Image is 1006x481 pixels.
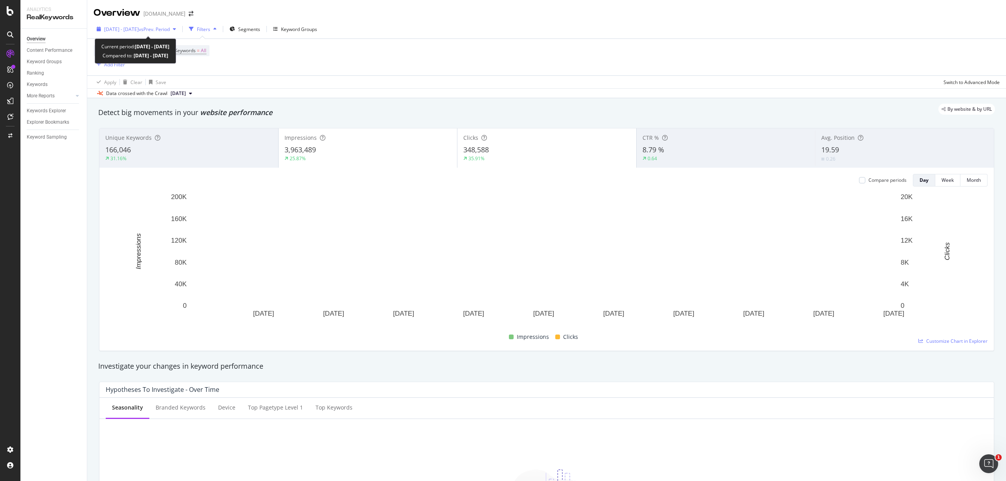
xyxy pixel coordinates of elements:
div: [DOMAIN_NAME] [143,10,185,18]
span: Is that what you were looking for? [35,124,129,131]
div: Clear [130,79,142,86]
span: 2025 Mar. 27th [171,90,186,97]
span: 3,963,489 [285,145,316,154]
div: Keyword Sampling [27,133,67,141]
a: Keywords Explorer [27,107,81,115]
a: More Reports [27,92,73,100]
div: 0.26 [826,155,835,162]
img: Profile image for Customer Support [16,124,32,140]
b: [DATE] - [DATE] [135,43,169,50]
text: 4K [901,280,909,288]
div: Data crossed with the Crawl [106,90,167,97]
div: Ranking [27,69,44,77]
div: RealKeywords [27,13,81,22]
div: Integrating Web Traffic Data [16,225,132,233]
span: = [197,47,200,54]
button: Messages [52,245,105,276]
div: Compare periods [868,177,907,183]
button: Keyword Groups [270,23,320,35]
button: Week [935,174,960,187]
div: Integrating Web Traffic Data [11,221,146,236]
img: Profile image for Jessica [84,13,100,28]
a: Keyword Groups [27,58,81,66]
span: Segments [238,26,260,33]
button: Month [960,174,988,187]
div: Hypotheses to Investigate - Over Time [106,386,219,393]
text: [DATE] [253,310,274,317]
text: 80K [175,259,187,266]
a: Customize Chart in Explorer [918,338,988,344]
div: Close [135,13,149,27]
text: 12K [901,237,913,244]
text: [DATE] [813,310,835,317]
div: Filters [197,26,210,33]
div: Seasonality [112,404,143,412]
div: Day [920,177,929,183]
p: Hello [PERSON_NAME]. [16,56,141,82]
button: Day [913,174,935,187]
span: Messages [65,265,92,270]
div: Keyword Groups [281,26,317,33]
div: Explorer Bookmarks [27,118,69,126]
a: Overview [27,35,81,43]
button: Clear [120,76,142,88]
div: Keywords Explorer [27,107,66,115]
img: Profile image for Jack [114,13,130,28]
div: SmartIndex Overview [16,210,132,218]
text: Impressions [135,233,142,269]
button: Filters [186,23,220,35]
div: Investigate your changes in keyword performance [98,361,995,371]
text: [DATE] [673,310,694,317]
div: 31.16% [110,155,127,162]
button: Add Filter [94,60,125,69]
span: 166,046 [105,145,131,154]
text: 40K [175,280,187,288]
a: Ranking [27,69,81,77]
span: Keywords [174,47,196,54]
div: Ask a questionAI Agent and team can help [8,151,149,181]
div: Apply [104,79,116,86]
text: [DATE] [393,310,414,317]
text: 16K [901,215,913,223]
div: Recent message [16,112,141,121]
text: 0 [183,302,187,309]
img: Profile image for Gabriella [99,13,115,28]
div: Profile image for Customer SupportIs that what you were looking for?Customer Support•[DATE] [8,117,149,146]
span: Home [17,265,35,270]
div: Current period: [101,42,169,51]
span: Clicks [463,134,478,141]
span: Unique Keywords [105,134,152,141]
span: vs Prev. Period [139,26,170,33]
span: 348,588 [463,145,489,154]
span: Avg. Position [821,134,855,141]
span: Help [125,265,137,270]
div: Compared to: [103,51,168,60]
text: [DATE] [323,310,344,317]
text: [DATE] [463,310,485,317]
div: Branded Keywords [156,404,206,412]
div: 25.87% [290,155,306,162]
span: Impressions [517,332,549,342]
div: 35.91% [468,155,485,162]
span: CTR % [643,134,659,141]
text: 20K [901,193,913,201]
div: Week [942,177,954,183]
div: SmartIndex Overview [11,207,146,221]
div: Keyword Groups [27,58,62,66]
div: Analytics [27,6,81,13]
div: Keywords [27,80,48,89]
span: Search for help [16,192,64,200]
div: Month [967,177,981,183]
button: Search for help [11,188,146,204]
text: [DATE] [883,310,905,317]
text: 120K [171,237,187,244]
img: logo [16,15,53,27]
div: Overview [27,35,46,43]
p: How can we help? [16,82,141,96]
text: [DATE] [533,310,554,317]
text: [DATE] [743,310,764,317]
div: Add Filter [104,61,125,68]
div: 0.64 [648,155,657,162]
div: Save [156,79,166,86]
button: Help [105,245,157,276]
